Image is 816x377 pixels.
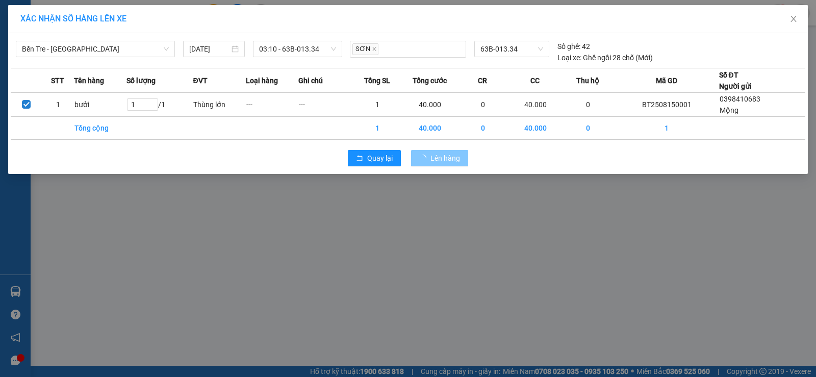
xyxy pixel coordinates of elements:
[562,117,615,140] td: 0
[79,22,93,32] span: quế
[720,95,760,103] span: 0398410683
[193,93,245,117] td: Thùng lớn
[79,34,125,43] span: 0989309041
[91,54,116,63] span: 40.000
[134,71,146,81] span: SL:
[193,75,207,86] span: ĐVT
[22,41,169,57] span: Bến Tre - Sài Gòn
[298,93,351,117] td: ---
[74,93,126,117] td: bưởi
[576,75,599,86] span: Thu hộ
[246,93,298,117] td: ---
[51,75,64,86] span: STT
[419,155,430,162] span: loading
[42,93,74,117] td: 1
[351,117,403,140] td: 1
[615,117,719,140] td: 1
[4,71,76,81] span: 1 - Thùng lớn (bưởi)
[789,15,798,23] span: close
[557,41,580,52] span: Số ghế:
[298,75,323,86] span: Ghi chú
[480,41,543,57] span: 63B-013.34
[411,150,468,166] button: Lên hàng
[79,11,151,21] p: Nhận:
[719,69,752,92] div: Số ĐT Người gửi
[367,153,393,164] span: Quay lại
[348,150,401,166] button: rollbackQuay lại
[656,75,677,86] span: Mã GD
[74,117,126,140] td: Tổng cộng
[352,43,378,55] span: SƠN
[74,75,104,86] span: Tên hàng
[4,34,50,43] span: 0398410683
[779,5,808,34] button: Close
[189,43,229,55] input: 15/08/2025
[4,22,25,32] span: Mộng
[259,41,336,57] span: 03:10 - 63B-013.34
[351,93,403,117] td: 1
[413,75,447,86] span: Tổng cước
[4,11,78,21] p: Gửi từ:
[100,11,127,21] span: Quận 5
[509,117,562,140] td: 40.000
[16,54,21,63] span: 0
[720,106,738,114] span: Mộng
[246,75,278,86] span: Loại hàng
[29,11,57,21] span: Bến Tre
[364,75,390,86] span: Tổng SL
[615,93,719,117] td: BT2508150001
[456,93,509,117] td: 0
[20,14,126,23] span: XÁC NHẬN SỐ HÀNG LÊN XE
[126,93,193,117] td: / 1
[404,93,456,117] td: 40.000
[478,75,487,86] span: CR
[557,52,653,63] div: Ghế ngồi 28 chỗ (Mới)
[562,93,615,117] td: 0
[404,117,456,140] td: 40.000
[456,117,509,140] td: 0
[430,153,460,164] span: Lên hàng
[509,93,562,117] td: 40.000
[356,155,363,163] span: rollback
[146,70,151,81] span: 1
[4,52,79,65] td: CR:
[126,75,156,86] span: Số lượng
[372,46,377,52] span: close
[557,41,590,52] div: 42
[530,75,540,86] span: CC
[78,52,152,65] td: CC:
[557,52,581,63] span: Loại xe:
